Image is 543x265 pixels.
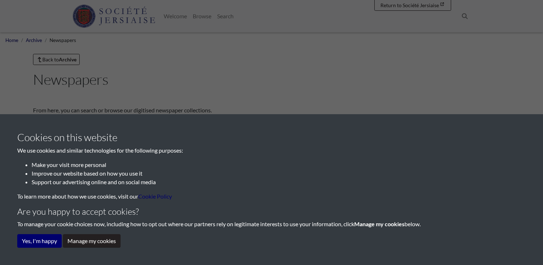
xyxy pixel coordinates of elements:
[17,206,526,217] h4: Are you happy to accept cookies?
[32,169,526,178] li: Improve our website based on how you use it
[17,192,526,201] p: To learn more about how we use cookies, visit our
[17,146,526,155] p: We use cookies and similar technologies for the following purposes:
[32,161,526,169] li: Make your visit more personal
[354,220,404,227] strong: Manage my cookies
[17,131,526,144] h3: Cookies on this website
[63,234,121,248] button: Manage my cookies
[32,178,526,186] li: Support our advertising online and on social media
[17,234,62,248] button: Yes, I'm happy
[17,220,526,228] p: To manage your cookie choices now, including how to opt out where our partners rely on legitimate...
[138,193,172,200] a: learn more about cookies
